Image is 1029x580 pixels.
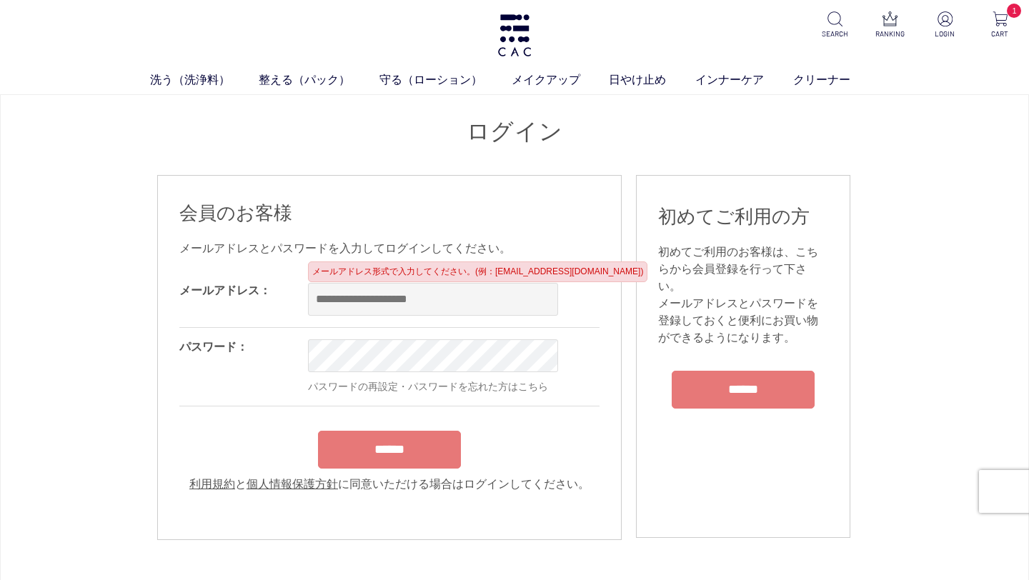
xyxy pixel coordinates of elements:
[150,71,259,88] a: 洗う（洗浄料）
[247,478,338,490] a: 個人情報保護方針
[873,29,908,39] p: RANKING
[179,240,600,257] div: メールアドレスとパスワードを入力してログインしてください。
[379,71,512,88] a: 守る（ローション）
[308,381,548,392] a: パスワードの再設定・パスワードを忘れた方はこちら
[512,71,610,88] a: メイクアップ
[609,71,695,88] a: 日やけ止め
[179,341,248,353] label: パスワード：
[179,476,600,493] div: と に同意いただける場合はログインしてください。
[928,11,963,39] a: LOGIN
[983,11,1018,39] a: 1 CART
[658,244,828,346] div: 初めてご利用のお客様は、こちらから会員登録を行って下さい。 メールアドレスとパスワードを登録しておくと便利にお買い物ができるようになります。
[928,29,963,39] p: LOGIN
[983,29,1018,39] p: CART
[817,29,852,39] p: SEARCH
[817,11,852,39] a: SEARCH
[658,206,810,227] span: 初めてご利用の方
[259,71,379,88] a: 整える（パック）
[179,284,271,296] label: メールアドレス：
[873,11,908,39] a: RANKING
[793,71,880,88] a: クリーナー
[695,71,793,88] a: インナーケア
[189,478,235,490] a: 利用規約
[1007,4,1021,18] span: 1
[496,14,533,56] img: logo
[179,202,292,224] span: 会員のお客様
[157,116,872,147] h1: ログイン
[308,261,647,282] div: メールアドレス形式で入力してください。(例：[EMAIL_ADDRESS][DOMAIN_NAME])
